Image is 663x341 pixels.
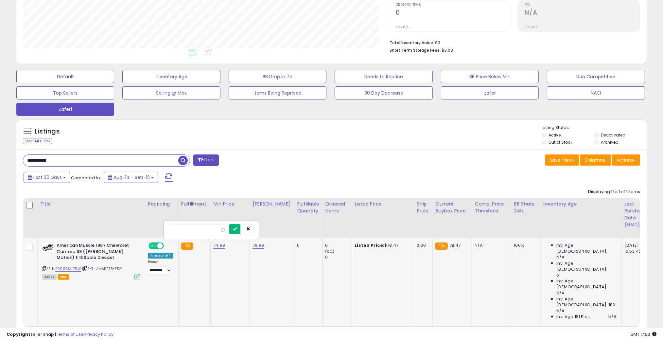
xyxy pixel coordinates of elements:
div: [DATE] 16:53:42 [624,242,646,254]
div: 0 [325,242,352,248]
div: Title [40,201,142,207]
button: Inventory Age [122,70,220,83]
small: FBA [435,242,447,250]
div: Comp. Price Threshold [475,201,508,214]
button: Columns [580,154,611,166]
div: Last Purchase Date (GMT) [624,201,648,228]
label: Archived [601,139,619,145]
small: FBA [181,242,193,250]
p: Listing States: [542,125,647,131]
span: Compared to: [71,175,101,181]
h2: 0 [396,9,511,18]
a: Privacy Policy [85,331,113,337]
span: 6 [556,272,559,278]
div: Repricing [148,201,176,207]
div: Min Price [213,201,247,207]
div: [PERSON_NAME] [253,201,291,207]
button: Aug-14 - Sep-12 [104,172,158,183]
b: American Muscle 1967 Chevrolet Camaro SS ([PERSON_NAME] Motion) 1:18 Scale Diecast [57,242,136,262]
span: N/A [556,308,564,314]
span: Aug-14 - Sep-12 [113,174,150,181]
label: Active [549,132,561,138]
span: Inv. Age [DEMOGRAPHIC_DATA]-180: [556,296,616,308]
label: Out of Stock [549,139,573,145]
a: B099GML75W [55,266,81,272]
button: Selling @ Max [122,86,220,99]
div: 0 [325,254,352,260]
span: $3.03 [442,47,453,53]
a: Terms of Use [56,331,84,337]
div: Displaying 1 to 1 of 1 items [588,189,640,195]
button: Zafer1 [16,103,114,116]
span: Columns [584,157,605,163]
div: Clear All Filters [23,138,52,144]
span: All listings currently available for purchase on Amazon [42,274,57,280]
strong: Copyright [7,331,30,337]
small: (0%) [325,249,334,254]
b: Short Term Storage Fees: [390,47,441,53]
div: N/A [475,242,506,248]
b: Listed Price: [355,242,384,248]
div: Preset: [148,260,173,275]
div: seller snap | | [7,332,113,338]
span: N/A [556,290,564,296]
div: Fulfillable Quantity [297,201,320,214]
label: Deactivated [601,132,625,138]
button: zafer [441,86,539,99]
span: ROI [525,3,640,7]
div: Current Buybox Price [435,201,469,214]
button: Default [16,70,114,83]
span: Last 30 Days [33,174,62,181]
div: 5 [297,242,317,248]
div: BB Share 24h. [514,201,538,214]
span: Inv. Age [DEMOGRAPHIC_DATA]: [556,278,616,290]
small: Prev: N/A [525,25,538,29]
small: Prev: N/A [396,25,409,29]
div: Listed Price [355,201,411,207]
button: 30 Day Decrease [335,86,432,99]
button: Non Competitive [547,70,645,83]
div: Amazon AI * [148,253,173,259]
div: 100% [514,242,535,248]
h5: Listings [35,127,60,136]
button: BB Price Below Min [441,70,539,83]
div: 0.00 [417,242,427,248]
button: Filters [193,154,219,166]
span: OFF [163,243,173,249]
div: Ordered Items [325,201,349,214]
span: N/A [556,254,564,260]
li: $0 [390,38,635,46]
button: Save View [545,154,579,166]
span: FBA [58,274,69,280]
button: Actions [612,154,640,166]
span: Inv. Age 181 Plus: [556,314,591,320]
button: Top Sellers [16,86,114,99]
span: Inv. Age [DEMOGRAPHIC_DATA]: [556,260,616,272]
button: Last 30 Days [24,172,70,183]
div: Ship Price [417,201,430,214]
button: Items Being Repriced [229,86,326,99]
a: 74.99 [213,242,225,249]
h2: N/A [525,9,640,18]
span: N/A [608,314,616,320]
span: | SKU: AMM1275-FBA1 [82,266,122,271]
b: Total Inventory Value: [390,40,434,45]
span: ON [149,243,157,249]
span: Inv. Age [DEMOGRAPHIC_DATA]: [556,242,616,254]
div: ASIN: [42,242,140,279]
span: Ordered Items [396,3,511,7]
span: 78.47 [449,242,461,248]
img: 41mwUH07Y0L._SL40_.jpg [42,242,55,252]
span: 2025-10-13 17:23 GMT [630,331,656,337]
div: Inventory Age [543,201,619,207]
div: Fulfillment [181,201,208,207]
a: 79.99 [253,242,264,249]
button: NACI [547,86,645,99]
button: Needs to Reprice [335,70,432,83]
button: BB Drop in 7d [229,70,326,83]
div: $78.47 [355,242,409,248]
